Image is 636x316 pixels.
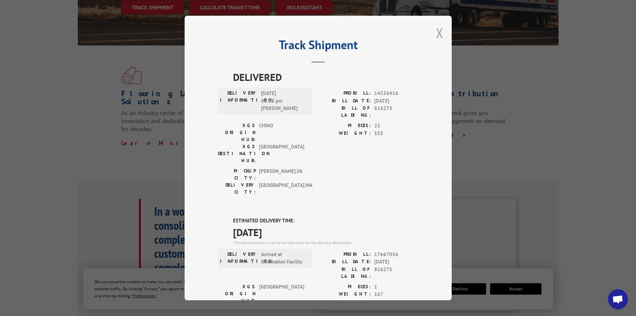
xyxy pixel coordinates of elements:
[259,168,304,182] span: [PERSON_NAME] , VA
[318,105,371,119] label: BILL OF LADING:
[318,266,371,280] label: BILL OF LADING:
[318,291,371,298] label: WEIGHT:
[318,90,371,97] label: PROBILL:
[220,251,258,266] label: DELIVERY INFORMATION:
[374,291,418,298] span: 167
[318,130,371,137] label: WEIGHT:
[374,122,418,130] span: 23
[318,251,371,258] label: PROBILL:
[318,283,371,291] label: PIECES:
[261,90,306,112] span: [DATE] 01:00 pm [PERSON_NAME]
[218,40,418,53] h2: Track Shipment
[374,283,418,291] span: 1
[218,168,256,182] label: PICKUP CITY:
[608,289,628,309] div: Open chat
[318,97,371,105] label: BILL DATE:
[233,217,418,225] label: ESTIMATED DELIVERY TIME:
[374,90,418,97] span: 14336416
[318,122,371,130] label: PIECES:
[233,240,418,246] div: The estimated time is using the time zone for the delivery destination.
[374,130,418,137] span: 535
[374,251,418,258] span: 17667056
[374,266,418,280] span: 816275
[233,225,418,240] span: [DATE]
[374,97,418,105] span: [DATE]
[259,143,304,164] span: [GEOGRAPHIC_DATA]
[259,122,304,143] span: CHINO
[259,182,304,196] span: [GEOGRAPHIC_DATA] , WA
[218,143,256,164] label: XGS DESTINATION HUB:
[218,122,256,143] label: XGS ORIGIN HUB:
[318,258,371,266] label: BILL DATE:
[218,283,256,304] label: XGS ORIGIN HUB:
[261,251,306,266] span: Arrived at Destination Facility
[374,258,418,266] span: [DATE]
[374,105,418,119] span: 816275
[218,182,256,196] label: DELIVERY CITY:
[259,283,304,304] span: [GEOGRAPHIC_DATA]
[436,24,443,42] button: Close modal
[220,90,258,112] label: DELIVERY INFORMATION:
[233,70,418,85] span: DELIVERED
